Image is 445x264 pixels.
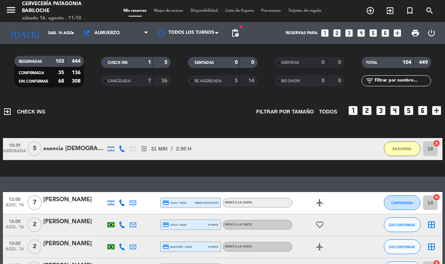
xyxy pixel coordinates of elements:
[374,77,431,85] input: Filtrar por nombre...
[411,29,420,37] span: print
[405,6,414,15] i: turned_in_not
[5,239,24,247] span: 12:00
[163,199,186,206] span: visa * 5432
[3,107,12,116] i: exit_to_app
[94,30,120,36] span: Almuerzo
[163,199,169,206] i: credit_card
[419,60,429,65] strong: 449
[391,201,413,205] span: CONFIRMADA
[22,15,106,22] div: sábado 16. agosto - 11:10
[389,245,415,249] span: SIN CONFIRMAR
[320,28,330,38] i: looks_one
[43,239,105,249] div: [PERSON_NAME]
[27,217,42,232] span: 2
[231,29,240,37] span: pending_actions
[386,6,394,15] i: exit_to_app
[286,31,318,36] span: Reservas para
[5,203,24,211] span: ago. 16
[248,78,256,83] strong: 14
[425,6,434,15] i: search
[344,28,354,38] i: looks_3
[427,29,436,37] i: power_settings_new
[72,59,82,64] strong: 444
[225,245,252,248] span: MENÚ A LA CARTA
[347,105,359,116] i: looks_one
[5,4,16,15] i: menu
[176,145,192,153] span: 2:00 H
[384,141,420,156] button: EN ESPERA
[3,107,45,116] span: CHECK INS
[58,70,64,75] strong: 35
[431,105,442,116] i: add_box
[208,223,219,227] span: stripe
[235,78,238,83] strong: 5
[148,60,151,65] strong: 1
[393,28,402,38] i: add_box
[27,195,42,210] span: 7
[108,61,128,65] span: CHECK INS
[55,59,64,64] strong: 103
[366,6,375,15] i: add_circle_outline
[375,105,387,116] i: looks_3
[68,29,77,37] i: arrow_drop_down
[148,78,151,83] strong: 7
[281,61,299,65] span: SERVIDAS
[162,78,169,83] strong: 36
[417,105,429,116] i: looks_6
[187,9,222,13] span: Disponibilidad
[5,225,24,233] span: ago. 16
[319,108,337,116] span: TODOS
[251,60,256,65] strong: 0
[433,140,440,147] i: cancel
[365,76,374,85] i: filter_list
[163,221,186,228] span: visa * 8348
[43,217,105,227] div: [PERSON_NAME]
[315,220,324,229] i: favorite_border
[5,25,44,41] i: [DATE]
[19,71,44,75] span: CONFIRMADA
[72,70,82,75] strong: 136
[19,60,42,64] span: RESERVADAS
[222,9,257,13] span: Lista de Espera
[27,141,42,156] span: 5
[315,198,324,207] i: airplanemode_active
[5,141,24,149] span: 10:39
[257,9,285,13] span: Pre-acceso
[163,243,169,250] i: credit_card
[361,105,373,116] i: looks_two
[433,194,440,201] i: cancel
[171,145,173,153] span: /
[393,147,411,151] span: EN ESPERA
[389,223,415,227] span: SIN CONFIRMAR
[338,60,342,65] strong: 0
[108,79,130,83] span: CANCELADA
[366,61,377,65] span: TOTAL
[338,78,342,83] strong: 0
[163,221,169,228] i: credit_card
[322,60,325,65] strong: 0
[195,200,218,205] span: mercadopago
[194,79,222,83] span: RE AGENDADA
[381,28,390,38] i: looks_6
[423,22,440,44] div: LOG OUT
[164,60,169,65] strong: 5
[43,195,105,205] div: [PERSON_NAME]
[427,220,436,229] i: border_all
[384,239,420,254] button: SIN CONFIRMAR
[5,149,24,157] span: ARRIBADA
[19,80,48,83] span: SIN CONFIRMAR
[225,223,252,226] span: MENÚ A LA CARTA
[72,79,82,84] strong: 308
[256,108,314,116] span: Filtrar por tamaño
[151,145,167,153] span: 31 MIN
[332,28,342,38] i: looks_two
[22,0,106,15] div: Cervecería Patagonia Bariloche
[315,242,324,251] i: airplanemode_active
[5,247,24,255] span: ago. 16
[285,9,325,13] span: Tarjetas de regalo
[225,201,252,204] span: MENÚ A LA CARTA
[427,242,436,251] i: border_all
[239,25,243,29] span: fiber_manual_record
[368,28,378,38] i: looks_5
[58,79,64,84] strong: 68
